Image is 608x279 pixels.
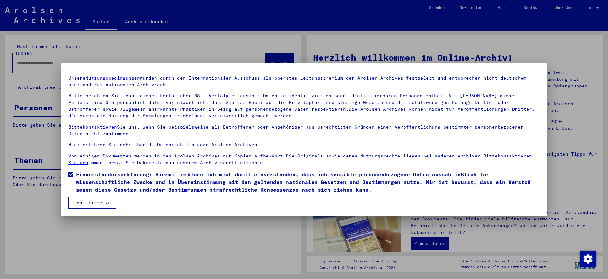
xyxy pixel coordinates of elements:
button: Ich stimme zu [68,197,116,209]
a: kontaktieren [83,124,117,130]
a: Datenrichtlinie [157,142,200,148]
img: Zustimmung ändern [580,251,596,267]
span: Einverständniserklärung: Hiermit erkläre ich mich damit einverstanden, dass ich sensible personen... [76,171,540,193]
p: Hier erfahren Sie mehr über die der Arolsen Archives. [68,142,540,148]
p: Von einigen Dokumenten werden in den Arolsen Archives nur Kopien aufbewahrt.Die Originale sowie d... [68,153,540,166]
p: Bitte Sie uns, wenn Sie beispielsweise als Betroffener oder Angehöriger aus berechtigten Gründen ... [68,124,540,137]
p: Bitte beachten Sie, dass dieses Portal über NS - Verfolgte sensible Daten zu identifizierten oder... [68,93,540,119]
a: Nutzungsbedingungen [86,75,140,81]
p: Unsere wurden durch den Internationalen Ausschuss als oberstes Leitungsgremium der Arolsen Archiv... [68,75,540,88]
